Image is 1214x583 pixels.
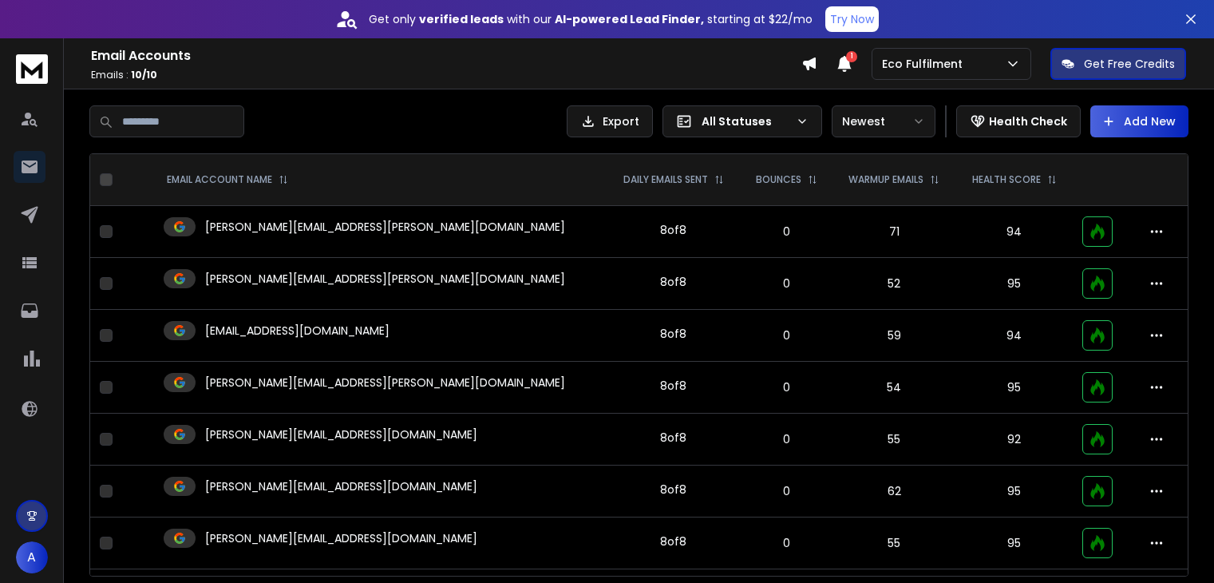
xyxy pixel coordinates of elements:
span: 10 / 10 [131,68,157,81]
p: 0 [749,535,823,551]
p: Get Free Credits [1084,56,1175,72]
td: 94 [956,310,1073,362]
p: [EMAIL_ADDRESS][DOMAIN_NAME] [205,323,390,339]
h1: Email Accounts [91,46,801,65]
p: HEALTH SCORE [972,173,1041,186]
td: 95 [956,518,1073,569]
td: 92 [956,414,1073,466]
div: 8 of 8 [660,326,686,342]
p: [PERSON_NAME][EMAIL_ADDRESS][DOMAIN_NAME] [205,478,477,494]
button: Health Check [956,105,1081,137]
p: 0 [749,327,823,343]
p: [PERSON_NAME][EMAIL_ADDRESS][PERSON_NAME][DOMAIN_NAME] [205,219,565,235]
p: DAILY EMAILS SENT [623,173,708,186]
p: 0 [749,276,823,291]
td: 71 [832,206,956,258]
button: Newest [832,105,935,137]
button: Export [567,105,653,137]
td: 55 [832,518,956,569]
div: 8 of 8 [660,222,686,238]
td: 95 [956,466,1073,518]
button: Get Free Credits [1050,48,1186,80]
img: logo [16,54,48,84]
p: Try Now [830,11,874,27]
p: 0 [749,379,823,395]
p: Emails : [91,69,801,81]
p: 0 [749,431,823,447]
p: Get only with our starting at $22/mo [369,11,813,27]
div: 8 of 8 [660,482,686,498]
p: Health Check [989,113,1067,129]
p: BOUNCES [756,173,801,186]
p: Eco Fulfilment [882,56,969,72]
p: [PERSON_NAME][EMAIL_ADDRESS][DOMAIN_NAME] [205,426,477,442]
p: All Statuses [702,113,789,129]
td: 94 [956,206,1073,258]
button: A [16,541,48,573]
div: EMAIL ACCOUNT NAME [167,173,288,186]
p: [PERSON_NAME][EMAIL_ADDRESS][PERSON_NAME][DOMAIN_NAME] [205,375,565,391]
div: 8 of 8 [660,533,686,549]
td: 59 [832,310,956,362]
span: 1 [846,51,857,62]
strong: AI-powered Lead Finder, [555,11,704,27]
p: [PERSON_NAME][EMAIL_ADDRESS][PERSON_NAME][DOMAIN_NAME] [205,271,565,287]
td: 55 [832,414,956,466]
strong: verified leads [419,11,504,27]
p: WARMUP EMAILS [848,173,923,186]
button: Add New [1090,105,1188,137]
td: 95 [956,258,1073,310]
div: 8 of 8 [660,430,686,446]
p: [PERSON_NAME][EMAIL_ADDRESS][DOMAIN_NAME] [205,530,477,546]
td: 52 [832,258,956,310]
td: 54 [832,362,956,414]
div: 8 of 8 [660,274,686,290]
p: 0 [749,224,823,240]
button: Try Now [825,6,879,32]
td: 62 [832,466,956,518]
td: 95 [956,362,1073,414]
p: 0 [749,483,823,499]
div: 8 of 8 [660,378,686,394]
